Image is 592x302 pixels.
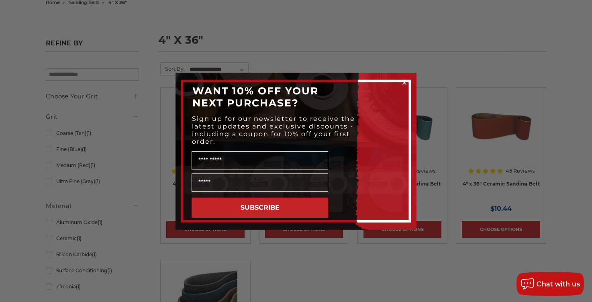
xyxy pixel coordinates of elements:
[192,115,355,145] span: Sign up for our newsletter to receive the latest updates and exclusive discounts - including a co...
[192,173,328,192] input: Email
[192,85,318,109] span: WANT 10% OFF YOUR NEXT PURCHASE?
[400,79,408,87] button: Close dialog
[537,280,580,288] span: Chat with us
[192,198,328,218] button: SUBSCRIBE
[516,272,584,296] button: Chat with us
